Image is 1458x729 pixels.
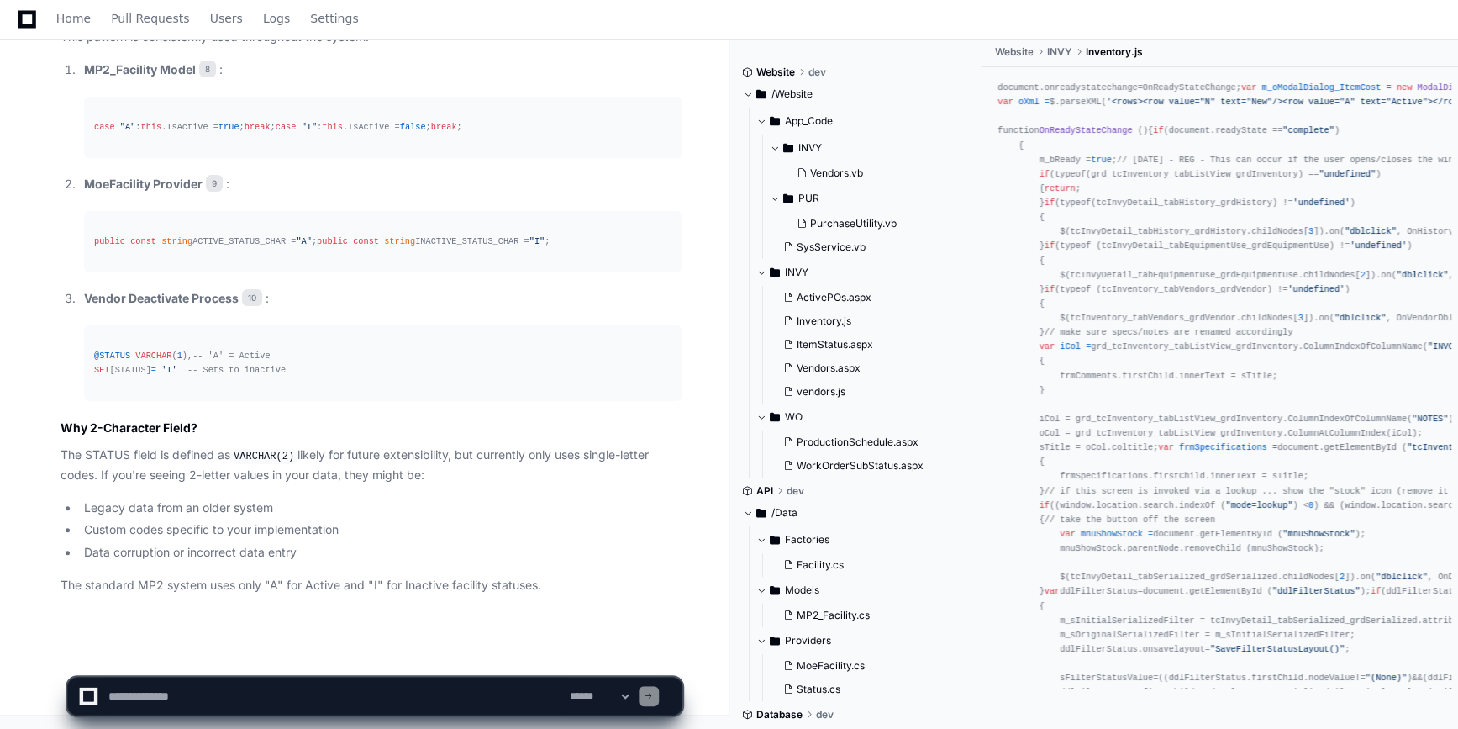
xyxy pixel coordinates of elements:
span: dev [787,484,804,498]
span: App_Code [785,114,833,128]
span: SysService.vb [797,240,866,254]
span: "complete" [1282,125,1334,135]
strong: Vendor Deactivate Process [84,291,239,305]
span: m_oModalDialog_ItemCost [1262,82,1382,92]
span: "dblclick" [1376,572,1428,582]
span: return [1045,183,1076,193]
span: "dblclick" [1397,269,1449,279]
button: ActivePOs.aspx [776,286,959,309]
span: if [1045,240,1055,251]
span: public [317,236,348,246]
div: ( ), [STATUS] [94,349,671,378]
svg: Directory [756,503,766,523]
span: "A" [296,236,311,246]
p: : [84,175,682,194]
span: () [1138,125,1148,135]
button: Factories [756,526,969,553]
span: if [1153,125,1163,135]
span: vendors.js [797,385,845,399]
div: ACTIVE_STATUS_CHAR = ; INACTIVE_STATUS_CHAR = ; [94,235,671,249]
span: = [1045,97,1050,107]
svg: Directory [770,580,780,600]
span: if [1040,499,1050,510]
span: "I" [302,122,317,132]
span: 'undefined' [1350,240,1407,251]
span: var [1045,586,1060,596]
span: ActivePOs.aspx [797,291,871,304]
span: "SaveFilterStatusLayout()" [1210,644,1345,654]
button: WorkOrderSubStatus.aspx [776,454,959,478]
span: var [997,97,1013,107]
span: 1 [177,351,182,361]
span: dev [808,66,826,79]
span: /Website [771,87,813,101]
svg: Directory [770,407,780,427]
span: = [1272,442,1277,452]
svg: Directory [783,138,793,158]
span: break [245,122,271,132]
span: WO [785,410,803,424]
span: API [756,484,773,498]
span: "NOTES" [1412,414,1448,424]
span: if [1045,198,1055,208]
span: MP2_Facility.cs [797,609,870,622]
p: The STATUS field is defined as likely for future extensibility, but currently only uses single-le... [61,446,682,484]
p: The standard MP2 system uses only "A" for Active and "I" for Inactive facility statuses. [61,576,682,595]
span: if [1045,283,1055,293]
span: PurchaseUtility.vb [810,217,897,230]
svg: Directory [770,631,780,651]
span: "dblclick" [1334,313,1387,323]
span: = [1148,529,1153,539]
span: "A" [120,122,135,132]
svg: Directory [770,111,780,131]
span: Providers [785,634,831,647]
div: : .IsActive = ; ; : .IsActive = ; ; [94,120,671,135]
span: -- Sets to inactive [187,365,286,375]
button: Facility.cs [776,553,959,577]
li: Custom codes specific to your implementation [79,520,682,540]
span: "dblclick" [1345,226,1397,236]
svg: Directory [783,188,793,209]
span: Inventory.js [797,314,851,328]
span: WorkOrderSubStatus.aspx [797,459,924,473]
span: SET [94,365,109,375]
span: if [1040,168,1050,178]
span: @STATUS [94,351,130,361]
p: : [84,289,682,309]
span: Factories [785,533,829,547]
span: false [400,122,426,132]
span: OnReadyStateChange [1040,125,1133,135]
span: true [1091,154,1112,164]
strong: MP2_Facility Model [84,62,196,77]
span: 'I' [161,365,176,375]
span: "mode=lookup" [1225,499,1292,510]
button: MP2_Facility.cs [776,604,959,627]
span: "mnuShowStock" [1282,529,1355,539]
button: Providers [756,627,969,654]
span: const [353,236,379,246]
svg: Directory [756,84,766,104]
span: 3 [1298,313,1303,323]
span: INVY [798,141,822,155]
span: INVY [1046,45,1071,59]
button: WO [756,404,969,431]
button: PurchaseUtility.vb [790,212,959,235]
span: string [384,236,415,246]
span: var [1241,82,1256,92]
span: Settings [310,13,358,24]
span: var [1040,341,1055,351]
h2: Why 2-Character Field? [61,420,682,436]
button: Vendors.vb [790,161,959,185]
span: 3 [1308,226,1313,236]
span: new [1397,82,1412,92]
span: iCol [1060,341,1081,351]
span: Logs [263,13,290,24]
code: VARCHAR(2) [230,449,297,464]
span: const [130,236,156,246]
li: Legacy data from an older system [79,499,682,518]
span: PUR [798,192,819,205]
button: Inventory.js [776,309,959,333]
span: VARCHAR [135,351,171,361]
span: ProductionSchedule.aspx [797,436,918,449]
button: App_Code [756,108,969,135]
